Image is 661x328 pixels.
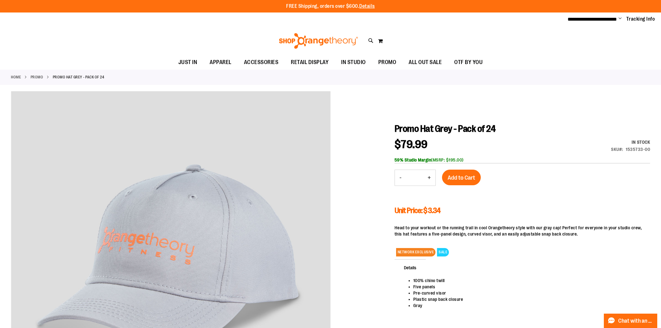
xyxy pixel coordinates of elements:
[359,3,375,9] a: Details
[395,157,431,162] b: 59% Studio Margin
[210,55,231,69] span: APPAREL
[395,206,440,215] span: Unit Price: $ 3.34
[626,16,655,22] a: Tracking Info
[632,140,650,145] span: In stock
[244,55,279,69] span: ACCESSORIES
[413,296,644,302] li: Plastic snap back closure
[396,248,436,256] span: NETWORK EXCLUSIVE
[413,302,644,309] li: Gray
[409,55,442,69] span: ALL OUT SALE
[378,55,396,69] span: PROMO
[395,123,496,134] span: Promo Hat Grey - Pack of 24
[448,174,475,181] span: Add to Cart
[619,16,622,22] button: Account menu
[626,146,650,152] div: 1535733-00
[395,206,650,237] div: Head to your workout or the running trail in cool Orangetheory style with our gray cap! Perfect f...
[53,74,104,80] strong: Promo Hat Grey - Pack of 24
[611,139,650,145] div: Availability
[423,170,435,186] button: Increase product quantity
[442,170,481,185] button: Add to Cart
[395,170,406,186] button: Decrease product quantity
[618,318,654,324] span: Chat with an Expert
[454,55,483,69] span: OTF BY YOU
[395,259,426,276] span: Details
[11,74,21,80] a: Home
[413,290,644,296] li: Pre-curved visor
[291,55,329,69] span: RETAIL DISPLAY
[31,74,43,80] a: PROMO
[395,157,650,163] div: (MSRP: $195.00)
[178,55,197,69] span: JUST IN
[341,55,366,69] span: IN STUDIO
[611,147,623,152] strong: SKU
[413,277,644,284] li: 100% chino twill
[437,248,449,256] span: SALE
[286,3,375,10] p: FREE Shipping, orders over $600.
[278,33,359,49] img: Shop Orangetheory
[406,170,423,185] input: Product quantity
[413,284,644,290] li: Five panels
[395,138,428,151] span: $79.99
[604,314,658,328] button: Chat with an Expert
